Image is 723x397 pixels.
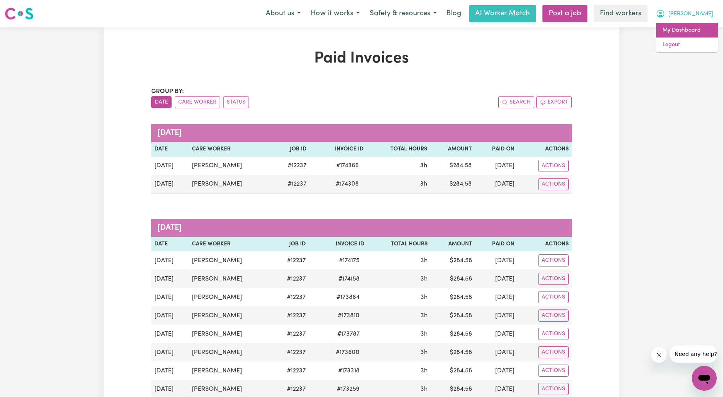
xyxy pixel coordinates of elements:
[431,306,475,325] td: $ 284.58
[306,5,365,22] button: How it works
[421,331,428,337] span: 3 hours
[542,5,587,22] a: Post a job
[189,343,272,361] td: [PERSON_NAME]
[421,349,428,356] span: 3 hours
[475,343,517,361] td: [DATE]
[421,276,428,282] span: 3 hours
[431,361,475,380] td: $ 284.58
[442,5,466,22] a: Blog
[261,5,306,22] button: About us
[431,325,475,343] td: $ 284.58
[538,160,569,172] button: Actions
[151,157,189,175] td: [DATE]
[331,348,364,357] span: # 173600
[151,288,189,306] td: [DATE]
[331,179,363,189] span: # 174308
[189,157,272,175] td: [PERSON_NAME]
[656,23,718,38] a: My Dashboard
[430,142,475,157] th: Amount
[189,325,272,343] td: [PERSON_NAME]
[309,237,367,252] th: Invoice ID
[272,142,310,157] th: Job ID
[538,328,569,340] button: Actions
[5,7,34,21] img: Careseekers logo
[333,366,364,376] span: # 173318
[475,251,517,270] td: [DATE]
[517,142,572,157] th: Actions
[431,270,475,288] td: $ 284.58
[272,288,309,306] td: # 12237
[670,345,717,363] iframe: Message from company
[656,38,718,52] a: Logout
[151,175,189,194] td: [DATE]
[536,96,572,108] button: Export
[151,142,189,157] th: Date
[538,273,569,285] button: Actions
[189,251,272,270] td: [PERSON_NAME]
[151,251,189,270] td: [DATE]
[668,10,713,18] span: [PERSON_NAME]
[431,237,475,252] th: Amount
[151,343,189,361] td: [DATE]
[431,251,475,270] td: $ 284.58
[475,157,517,175] td: [DATE]
[431,288,475,306] td: $ 284.58
[421,313,428,319] span: 3 hours
[538,178,569,190] button: Actions
[517,237,572,252] th: Actions
[475,361,517,380] td: [DATE]
[272,157,310,175] td: # 12237
[334,256,364,265] span: # 174175
[175,96,220,108] button: sort invoices by care worker
[151,124,572,142] caption: [DATE]
[151,361,189,380] td: [DATE]
[272,270,309,288] td: # 12237
[421,368,428,374] span: 3 hours
[223,96,249,108] button: sort invoices by paid status
[475,306,517,325] td: [DATE]
[538,254,569,266] button: Actions
[189,288,272,306] td: [PERSON_NAME]
[189,237,272,252] th: Care Worker
[651,347,667,363] iframe: Close message
[189,306,272,325] td: [PERSON_NAME]
[189,175,272,194] td: [PERSON_NAME]
[272,343,309,361] td: # 12237
[332,384,364,394] span: # 173259
[5,5,34,23] a: Careseekers logo
[421,294,428,300] span: 3 hours
[151,219,572,237] caption: [DATE]
[538,365,569,377] button: Actions
[430,157,475,175] td: $ 284.58
[498,96,534,108] button: Search
[151,325,189,343] td: [DATE]
[333,311,364,320] span: # 173810
[272,325,309,343] td: # 12237
[538,383,569,395] button: Actions
[272,251,309,270] td: # 12237
[367,237,431,252] th: Total Hours
[189,142,272,157] th: Care Worker
[421,386,428,392] span: 3 hours
[333,329,364,339] span: # 173787
[365,5,442,22] button: Safety & resources
[421,258,428,264] span: 3 hours
[5,5,47,12] span: Need any help?
[475,175,517,194] td: [DATE]
[475,142,517,157] th: Paid On
[420,163,427,169] span: 3 hours
[538,291,569,303] button: Actions
[272,175,310,194] td: # 12237
[331,161,363,170] span: # 174366
[538,346,569,358] button: Actions
[475,325,517,343] td: [DATE]
[651,5,718,22] button: My Account
[334,274,364,284] span: # 174158
[475,237,517,252] th: Paid On
[367,142,430,157] th: Total Hours
[332,293,364,302] span: # 173864
[151,49,572,68] h1: Paid Invoices
[430,175,475,194] td: $ 284.58
[656,23,718,53] div: My Account
[420,181,427,187] span: 3 hours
